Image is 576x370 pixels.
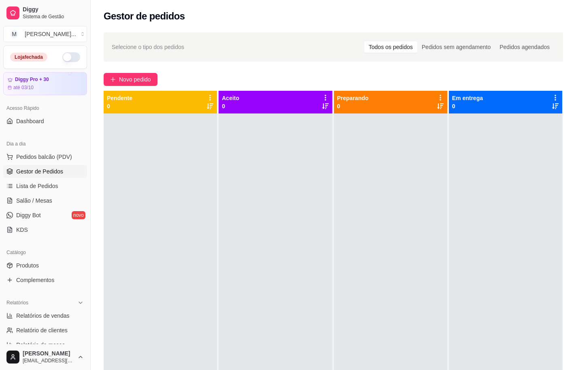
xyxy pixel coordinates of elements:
[16,276,54,284] span: Complementos
[3,115,87,128] a: Dashboard
[62,52,80,62] button: Alterar Status
[3,102,87,115] div: Acesso Rápido
[3,150,87,163] button: Pedidos balcão (PDV)
[417,41,495,53] div: Pedidos sem agendamento
[10,53,47,62] div: Loja fechada
[16,261,39,269] span: Produtos
[222,102,239,110] p: 0
[3,26,87,42] button: Select a team
[13,84,34,91] article: até 03/10
[222,94,239,102] p: Aceito
[3,309,87,322] a: Relatórios de vendas
[3,274,87,287] a: Complementos
[3,347,87,367] button: [PERSON_NAME][EMAIL_ADDRESS][DOMAIN_NAME]
[495,41,554,53] div: Pedidos agendados
[16,226,28,234] span: KDS
[107,94,132,102] p: Pendente
[119,75,151,84] span: Novo pedido
[16,312,70,320] span: Relatórios de vendas
[104,10,185,23] h2: Gestor de pedidos
[3,324,87,337] a: Relatório de clientes
[16,167,63,175] span: Gestor de Pedidos
[3,246,87,259] div: Catálogo
[3,259,87,272] a: Produtos
[10,30,18,38] span: M
[107,102,132,110] p: 0
[364,41,417,53] div: Todos os pedidos
[452,94,483,102] p: Em entrega
[3,180,87,192] a: Lista de Pedidos
[16,341,65,349] span: Relatório de mesas
[16,153,72,161] span: Pedidos balcão (PDV)
[3,137,87,150] div: Dia a dia
[23,13,84,20] span: Sistema de Gestão
[16,117,44,125] span: Dashboard
[16,211,41,219] span: Diggy Bot
[23,357,74,364] span: [EMAIL_ADDRESS][DOMAIN_NAME]
[110,77,116,82] span: plus
[3,223,87,236] a: KDS
[25,30,76,38] div: [PERSON_NAME] ...
[16,326,68,334] span: Relatório de clientes
[23,6,84,13] span: Diggy
[3,165,87,178] a: Gestor de Pedidos
[112,43,184,51] span: Selecione o tipo dos pedidos
[23,350,74,357] span: [PERSON_NAME]
[104,73,157,86] button: Novo pedido
[3,3,87,23] a: DiggySistema de Gestão
[3,209,87,222] a: Diggy Botnovo
[337,102,369,110] p: 0
[16,182,58,190] span: Lista de Pedidos
[3,194,87,207] a: Salão / Mesas
[3,72,87,95] a: Diggy Pro + 30até 03/10
[3,338,87,351] a: Relatório de mesas
[452,102,483,110] p: 0
[6,299,28,306] span: Relatórios
[337,94,369,102] p: Preparando
[16,197,52,205] span: Salão / Mesas
[15,77,49,83] article: Diggy Pro + 30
